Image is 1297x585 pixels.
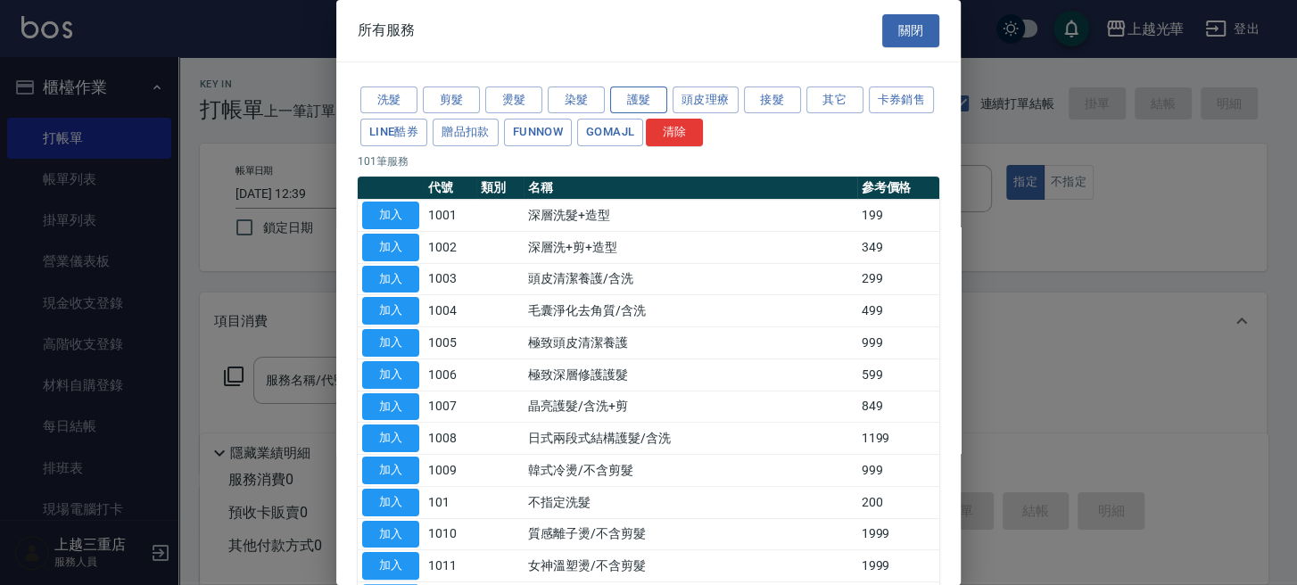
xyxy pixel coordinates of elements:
td: 頭皮清潔養護/含洗 [524,263,857,295]
button: 卡券銷售 [869,87,935,114]
button: 加入 [362,234,419,261]
td: 200 [857,486,940,518]
button: 洗髮 [360,87,417,114]
button: 其它 [806,87,863,114]
td: 日式兩段式結構護髮/含洗 [524,423,857,455]
td: 1199 [857,423,940,455]
button: GOMAJL [577,119,643,146]
td: 1999 [857,550,940,582]
td: 不指定洗髮 [524,486,857,518]
td: 毛囊淨化去角質/含洗 [524,295,857,327]
td: 299 [857,263,940,295]
td: 999 [857,455,940,487]
button: 加入 [362,202,419,229]
button: 燙髮 [485,87,542,114]
button: 加入 [362,393,419,421]
td: 晶亮護髮/含洗+剪 [524,391,857,423]
button: 染髮 [548,87,605,114]
button: 加入 [362,297,419,325]
th: 名稱 [524,177,857,200]
button: 頭皮理療 [673,87,739,114]
button: 清除 [646,119,703,146]
button: 剪髮 [423,87,480,114]
button: 護髮 [610,87,667,114]
td: 深層洗+剪+造型 [524,231,857,263]
th: 代號 [424,177,476,200]
td: 1001 [424,200,476,232]
td: 1999 [857,518,940,550]
td: 1007 [424,391,476,423]
td: 599 [857,358,940,391]
button: 加入 [362,424,419,452]
td: 101 [424,486,476,518]
td: 1011 [424,550,476,582]
td: 女神溫塑燙/不含剪髮 [524,550,857,582]
button: 加入 [362,521,419,548]
button: 加入 [362,329,419,357]
button: 加入 [362,489,419,516]
td: 349 [857,231,940,263]
td: 1003 [424,263,476,295]
td: 極致深層修護護髮 [524,358,857,391]
td: 1002 [424,231,476,263]
button: 加入 [362,266,419,293]
button: 加入 [362,361,419,389]
td: 深層洗髮+造型 [524,200,857,232]
td: 199 [857,200,940,232]
td: 1010 [424,518,476,550]
td: 849 [857,391,940,423]
button: FUNNOW [504,119,572,146]
button: 加入 [362,457,419,484]
td: 1009 [424,455,476,487]
td: 韓式冷燙/不含剪髮 [524,455,857,487]
td: 極致頭皮清潔養護 [524,327,857,359]
button: LINE酷券 [360,119,427,146]
button: 贈品扣款 [433,119,499,146]
td: 1005 [424,327,476,359]
button: 關閉 [882,14,939,47]
span: 所有服務 [358,21,415,39]
th: 參考價格 [857,177,940,200]
td: 1008 [424,423,476,455]
button: 接髮 [744,87,801,114]
td: 質感離子燙/不含剪髮 [524,518,857,550]
td: 1004 [424,295,476,327]
button: 加入 [362,552,419,580]
td: 1006 [424,358,476,391]
td: 499 [857,295,940,327]
p: 101 筆服務 [358,153,939,169]
td: 999 [857,327,940,359]
th: 類別 [476,177,524,200]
